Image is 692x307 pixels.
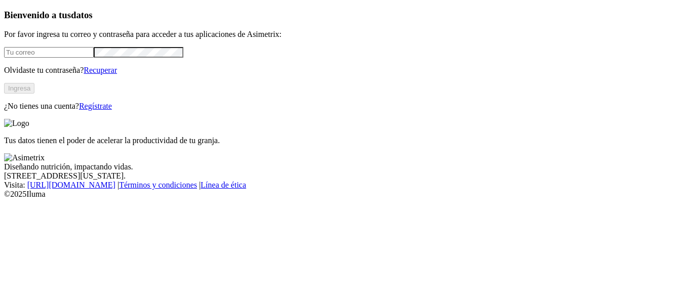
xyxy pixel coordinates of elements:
span: datos [71,10,93,20]
img: Asimetrix [4,153,45,162]
p: Olvidaste tu contraseña? [4,66,688,75]
p: ¿No tienes una cuenta? [4,102,688,111]
div: Diseñando nutrición, impactando vidas. [4,162,688,171]
div: © 2025 Iluma [4,190,688,199]
h3: Bienvenido a tus [4,10,688,21]
a: Términos y condiciones [119,181,197,189]
input: Tu correo [4,47,94,58]
a: Recuperar [84,66,117,74]
a: [URL][DOMAIN_NAME] [27,181,116,189]
p: Tus datos tienen el poder de acelerar la productividad de tu granja. [4,136,688,145]
div: Visita : | | [4,181,688,190]
a: Regístrate [79,102,112,110]
p: Por favor ingresa tu correo y contraseña para acceder a tus aplicaciones de Asimetrix: [4,30,688,39]
a: Línea de ética [201,181,246,189]
button: Ingresa [4,83,34,94]
img: Logo [4,119,29,128]
div: [STREET_ADDRESS][US_STATE]. [4,171,688,181]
